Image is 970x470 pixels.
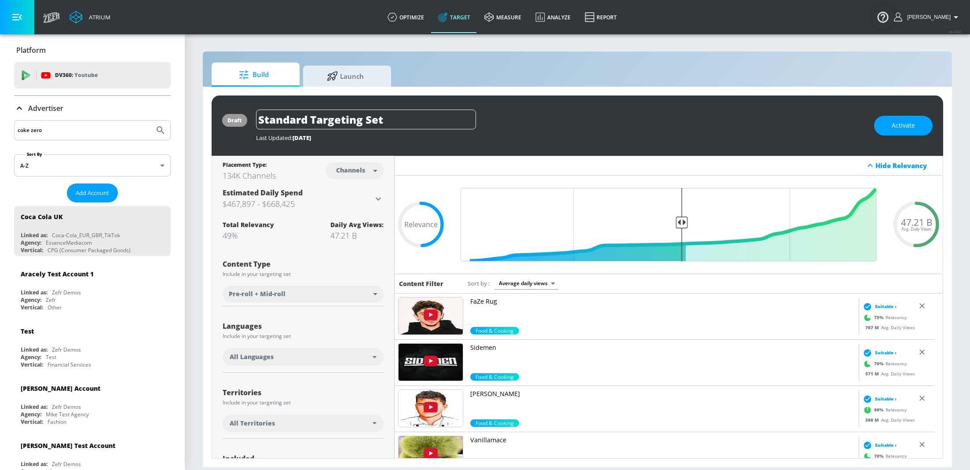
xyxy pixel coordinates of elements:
div: 49% [223,230,274,241]
div: Agency: [21,353,41,361]
span: 70 % [874,453,886,459]
div: Test [21,327,34,335]
p: Advertiser [28,103,63,113]
p: Youtube [74,70,98,80]
span: Food & Cooking [470,327,519,334]
a: Vanillamace [470,436,855,466]
div: [PERSON_NAME] Test Account [21,441,115,450]
div: Aracely Test Account 1Linked as:Zefr DemosAgency:ZefrVertical:Other [14,263,171,313]
div: Total Relevancy [223,220,274,229]
div: Other [48,304,62,311]
p: DV360: [55,70,98,80]
a: Atrium [70,11,110,24]
div: 47.21 B [330,230,384,241]
div: 70.0% [470,373,519,381]
div: Vertical: [21,361,43,368]
div: DV360: Youtube [14,62,171,88]
span: 99 % [874,407,886,413]
div: Suitable › [861,348,897,357]
button: Add Account [67,184,118,202]
div: Financial Services [48,361,91,368]
div: Relevancy [861,357,907,370]
div: Vertical: [21,246,43,254]
div: All Territories [223,415,384,432]
img: UUMyOj6fhvKFMjxUCp3b_3gA [399,390,463,427]
div: Include in your targeting set [223,334,384,339]
div: Content Type [223,261,384,268]
span: 70 % [874,360,886,367]
div: 99.0% [470,419,519,427]
span: Estimated Daily Spend [223,188,303,198]
span: Launch [312,66,379,87]
div: Languages [223,323,384,330]
div: Agency: [21,411,41,418]
a: [PERSON_NAME] [470,389,855,419]
div: TestLinked as:Zefr DemosAgency:TestVertical:Financial Services [14,320,171,371]
div: Last Updated: [256,134,865,142]
span: Suitable › [875,303,897,310]
input: Final Threshold [456,188,881,261]
div: 134K Channels [223,170,276,181]
button: Submit Search [151,121,170,140]
div: Zefr Demos [52,460,81,468]
div: Average daily views [494,277,558,289]
div: Advertiser [14,96,171,121]
div: Vertical: [21,304,43,311]
a: optimize [381,1,431,33]
div: Agency: [21,296,41,304]
div: CPG (Consumer Packaged Goods) [48,246,131,254]
img: UUilwZiBBfI9X6yiZRzWty8Q [399,297,463,334]
p: FaZe Rug [470,297,855,306]
span: 767 M [865,324,881,330]
span: login as: stephanie.wolklin@zefr.com [904,14,951,20]
div: EssenceMediacom [46,239,92,246]
div: Suitable › [861,394,897,403]
span: All Territories [230,419,275,428]
h3: $467,897 - $668,425 [223,198,373,210]
div: Relevancy [861,403,907,416]
div: Linked as: [21,346,48,353]
span: Relevance [404,221,438,228]
div: Included [223,455,370,462]
div: Coca Cola UK [21,213,63,221]
div: Hide Relevancy [875,161,938,170]
span: Suitable › [875,442,897,448]
div: [PERSON_NAME] AccountLinked as:Zefr DemosAgency:Mike Test AgencyVertical:Fashion [14,378,171,428]
p: Vanillamace [470,436,855,444]
span: Pre-roll + Mid-roll [229,290,286,298]
div: Coca Cola UKLinked as:Coca-Cola_EUR_GBR_TikTokAgency:EssenceMediacomVertical:CPG (Consumer Packag... [14,206,171,256]
a: FaZe Rug [470,297,855,327]
div: Avg. Daily Views [861,370,915,377]
a: measure [477,1,528,33]
div: Vertical: [21,418,43,426]
span: 47.21 B [901,218,932,227]
span: v 4.24.0 [949,29,961,34]
img: UUDogdKl7t7NHzQ95aEwkdMw [399,344,463,381]
div: Linked as: [21,289,48,296]
div: Channels [332,166,370,174]
div: Test [46,353,56,361]
p: [PERSON_NAME] [470,389,855,398]
div: Suitable › [861,441,897,449]
div: Fashion [48,418,66,426]
span: Food & Cooking [470,373,519,381]
div: Platform [14,38,171,62]
div: Zefr [46,296,56,304]
p: Platform [16,45,46,55]
div: Coca-Cola_EUR_GBR_TikTok [52,231,120,239]
a: Sidemen [470,343,855,373]
a: Analyze [528,1,578,33]
label: Sort By [25,151,44,157]
button: [PERSON_NAME] [894,12,961,22]
div: Zefr Demos [52,289,81,296]
div: Estimated Daily Spend$467,897 - $668,425 [223,188,384,210]
div: Linked as: [21,460,48,468]
div: 75.0% [470,327,519,334]
div: Agency: [21,239,41,246]
span: 75 % [874,314,886,321]
div: A-Z [14,154,171,176]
